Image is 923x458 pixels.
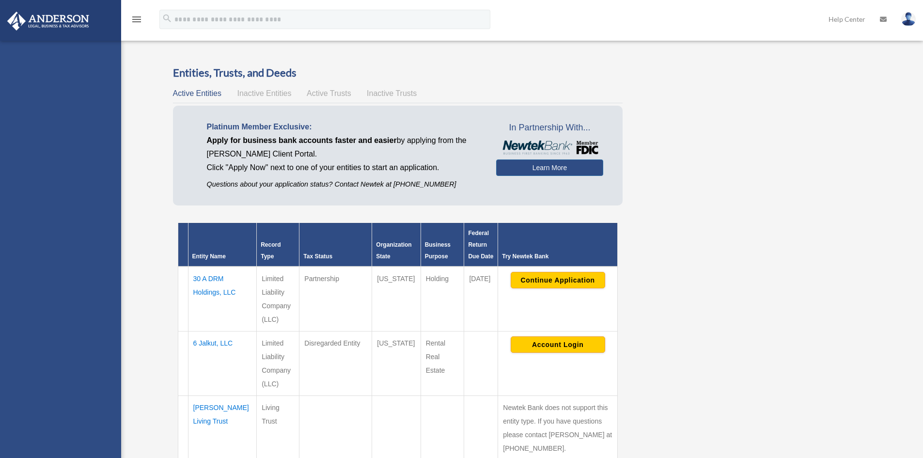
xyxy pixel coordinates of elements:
[131,17,142,25] a: menu
[207,178,482,190] p: Questions about your application status? Contact Newtek at [PHONE_NUMBER]
[237,89,291,97] span: Inactive Entities
[207,134,482,161] p: by applying from the [PERSON_NAME] Client Portal.
[173,89,221,97] span: Active Entities
[173,65,623,80] h3: Entities, Trusts, and Deeds
[464,267,498,332] td: [DATE]
[372,267,421,332] td: [US_STATE]
[511,340,605,347] a: Account Login
[511,336,605,353] button: Account Login
[162,13,172,24] i: search
[257,331,299,395] td: Limited Liability Company (LLC)
[372,331,421,395] td: [US_STATE]
[372,223,421,267] th: Organization State
[188,223,257,267] th: Entity Name
[502,251,613,262] div: Try Newtek Bank
[421,267,464,332] td: Holding
[188,331,257,395] td: 6 Jalkut, LLC
[207,161,482,174] p: Click "Apply Now" next to one of your entities to start an application.
[421,223,464,267] th: Business Purpose
[257,223,299,267] th: Record Type
[299,331,372,395] td: Disregarded Entity
[901,12,916,26] img: User Pic
[421,331,464,395] td: Rental Real Estate
[496,120,603,136] span: In Partnership With...
[131,14,142,25] i: menu
[257,267,299,332] td: Limited Liability Company (LLC)
[511,272,605,288] button: Continue Application
[4,12,92,31] img: Anderson Advisors Platinum Portal
[299,267,372,332] td: Partnership
[188,267,257,332] td: 30 A DRM Holdings, LLC
[207,120,482,134] p: Platinum Member Exclusive:
[299,223,372,267] th: Tax Status
[367,89,417,97] span: Inactive Trusts
[307,89,351,97] span: Active Trusts
[496,159,603,176] a: Learn More
[207,136,397,144] span: Apply for business bank accounts faster and easier
[501,141,598,155] img: NewtekBankLogoSM.png
[464,223,498,267] th: Federal Return Due Date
